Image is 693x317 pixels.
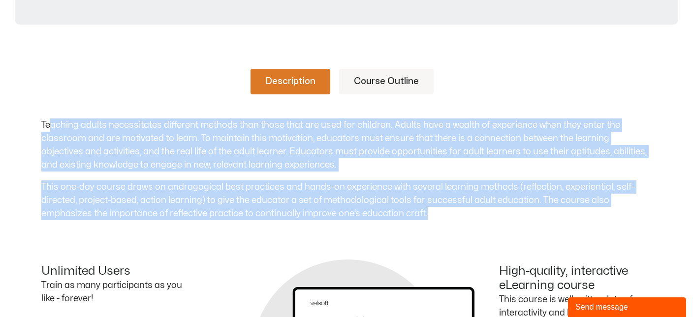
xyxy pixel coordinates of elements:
[499,264,652,293] h4: High-quality, interactive eLearning course
[41,118,652,172] p: Teaching adults necessitates different methods than those that are used for children. Adults have...
[41,264,194,279] h4: Unlimited Users
[339,69,434,94] a: Course Outline
[41,279,194,305] p: Train as many participants as you like - forever!
[41,180,652,220] p: This one-day course draws on andragogical best practices and hands-on experience with several lea...
[251,69,330,94] a: Description
[568,295,688,317] iframe: chat widget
